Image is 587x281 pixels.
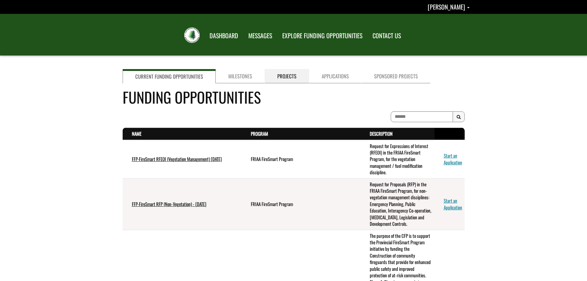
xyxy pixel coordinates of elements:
a: Name [132,130,141,137]
img: FRIAA Submissions Portal [184,27,200,43]
span: [PERSON_NAME] [428,2,465,11]
a: DASHBOARD [205,28,243,43]
button: Search Results [453,111,465,122]
a: FFP-FireSmart RFP (Non-Vegetation) - [DATE] [132,200,206,207]
a: Program [251,130,268,137]
h4: Funding Opportunities [123,86,465,108]
a: Description [370,130,393,137]
td: Request for Proposals (RFP) in the FRIAA FireSmart Program, for non-vegetation management discipl... [361,178,434,230]
nav: Main Navigation [204,26,406,43]
a: Projects [265,69,309,83]
a: FFP-FireSmart RFEOI (Vegetation Management) [DATE] [132,155,222,162]
a: Richard Gish [428,2,470,11]
td: FRIAA FireSmart Program [242,178,361,230]
a: EXPLORE FUNDING OPPORTUNITIES [278,28,367,43]
a: Start an Application [444,152,462,165]
a: Sponsored Projects [361,69,430,83]
td: FRIAA FireSmart Program [242,140,361,179]
td: FFP-FireSmart RFP (Non-Vegetation) - July 2025 [123,178,242,230]
a: Start an Application [444,197,462,210]
a: Applications [309,69,361,83]
a: Current Funding Opportunities [123,69,216,83]
td: Request for Expressions of Interest (RFEOI) in the FRIAA FireSmart Program, for the vegetation ma... [361,140,434,179]
a: CONTACT US [368,28,406,43]
a: Milestones [216,69,265,83]
a: MESSAGES [244,28,277,43]
input: To search on partial text, use the asterisk (*) wildcard character. [391,111,453,122]
td: FFP-FireSmart RFEOI (Vegetation Management) July 2025 [123,140,242,179]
